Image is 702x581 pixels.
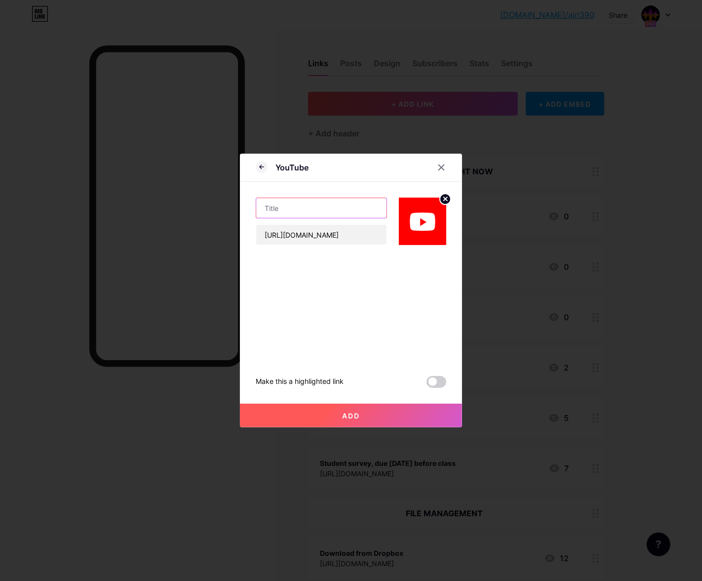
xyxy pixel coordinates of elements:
[275,162,309,173] div: YouTube
[240,404,462,427] button: Add
[256,376,344,388] div: Make this a highlighted link
[256,225,387,245] input: URL
[256,198,387,218] input: Title
[342,412,360,420] span: Add
[399,198,446,245] img: link_thumbnail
